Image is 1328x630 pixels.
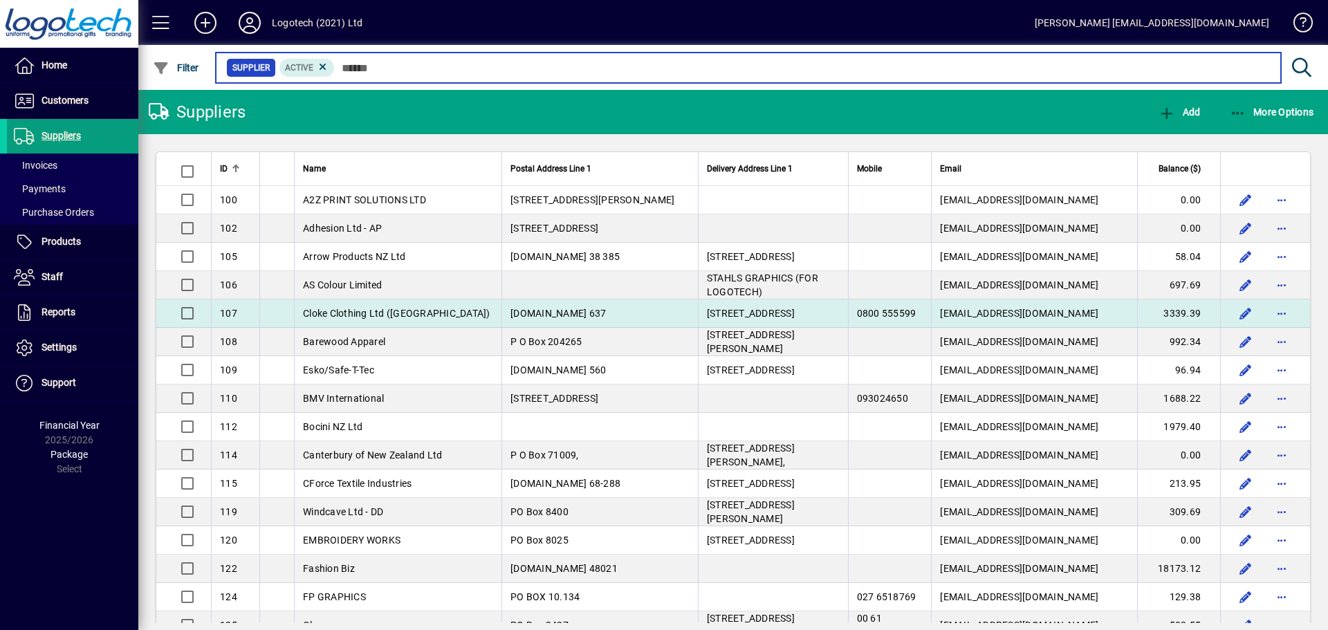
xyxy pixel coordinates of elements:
span: Balance ($) [1159,161,1201,176]
span: PO Box 8025 [510,535,569,546]
span: Payments [14,183,66,194]
span: [STREET_ADDRESS][PERSON_NAME] [707,499,795,524]
a: Knowledge Base [1283,3,1311,48]
button: Filter [149,55,203,80]
span: [STREET_ADDRESS] [707,535,795,546]
span: [DOMAIN_NAME] 560 [510,364,606,376]
div: Logotech (2021) Ltd [272,12,362,34]
span: 093024650 [857,393,908,404]
td: 58.04 [1137,243,1220,271]
span: 105 [220,251,237,262]
span: Esko/Safe-T-Tec [303,364,374,376]
button: More Options [1226,100,1318,124]
button: More options [1271,557,1293,580]
span: [EMAIL_ADDRESS][DOMAIN_NAME] [940,478,1098,489]
span: FP GRAPHICS [303,591,366,602]
span: P O Box 71009, [510,450,579,461]
span: Suppliers [41,130,81,141]
td: 3339.39 [1137,299,1220,328]
span: 100 [220,194,237,205]
a: Staff [7,260,138,295]
button: More options [1271,501,1293,523]
td: 1979.40 [1137,413,1220,441]
span: BMV International [303,393,384,404]
span: [DOMAIN_NAME] 38 385 [510,251,620,262]
span: 110 [220,393,237,404]
span: Arrow Products NZ Ltd [303,251,405,262]
button: Edit [1235,302,1257,324]
span: [EMAIL_ADDRESS][DOMAIN_NAME] [940,591,1098,602]
span: [EMAIL_ADDRESS][DOMAIN_NAME] [940,535,1098,546]
span: CForce Textile Industries [303,478,412,489]
span: AS Colour Limited [303,279,382,290]
td: 0.00 [1137,526,1220,555]
button: Edit [1235,387,1257,409]
span: Products [41,236,81,247]
span: Invoices [14,160,57,171]
button: Edit [1235,274,1257,296]
div: Suppliers [149,101,246,123]
span: [STREET_ADDRESS] [707,308,795,319]
span: [EMAIL_ADDRESS][DOMAIN_NAME] [940,450,1098,461]
button: Edit [1235,529,1257,551]
button: More options [1271,416,1293,438]
button: Profile [228,10,272,35]
span: [EMAIL_ADDRESS][DOMAIN_NAME] [940,279,1098,290]
button: More options [1271,586,1293,608]
span: PO BOX 10.134 [510,591,580,602]
span: Mobile [857,161,882,176]
td: 213.95 [1137,470,1220,498]
span: [EMAIL_ADDRESS][DOMAIN_NAME] [940,364,1098,376]
button: Add [1155,100,1203,124]
span: [DOMAIN_NAME] 68-288 [510,478,620,489]
button: Edit [1235,245,1257,268]
span: [EMAIL_ADDRESS][DOMAIN_NAME] [940,336,1098,347]
td: 1688.22 [1137,385,1220,413]
td: 0.00 [1137,441,1220,470]
td: 697.69 [1137,271,1220,299]
span: A2Z PRINT SOLUTIONS LTD [303,194,426,205]
span: [STREET_ADDRESS][PERSON_NAME] [707,329,795,354]
span: Delivery Address Line 1 [707,161,793,176]
span: 027 6518769 [857,591,916,602]
span: [DOMAIN_NAME] 637 [510,308,606,319]
span: Email [940,161,961,176]
span: Staff [41,271,63,282]
span: [STREET_ADDRESS] [707,364,795,376]
div: Balance ($) [1146,161,1213,176]
a: Home [7,48,138,83]
span: Financial Year [39,420,100,431]
span: 108 [220,336,237,347]
td: 309.69 [1137,498,1220,526]
span: P O Box 204265 [510,336,582,347]
button: More options [1271,359,1293,381]
span: 120 [220,535,237,546]
button: More options [1271,217,1293,239]
span: Home [41,59,67,71]
td: 0.00 [1137,186,1220,214]
span: [EMAIL_ADDRESS][DOMAIN_NAME] [940,308,1098,319]
span: Support [41,377,76,388]
button: More options [1271,529,1293,551]
span: [EMAIL_ADDRESS][DOMAIN_NAME] [940,506,1098,517]
span: [STREET_ADDRESS] [510,393,598,404]
button: Edit [1235,359,1257,381]
div: Email [940,161,1129,176]
span: [STREET_ADDRESS] [510,223,598,234]
span: Purchase Orders [14,207,94,218]
a: Support [7,366,138,400]
button: More options [1271,444,1293,466]
span: 115 [220,478,237,489]
a: Settings [7,331,138,365]
span: [STREET_ADDRESS] [707,251,795,262]
span: 119 [220,506,237,517]
span: Adhesion Ltd - AP [303,223,382,234]
button: More options [1271,189,1293,211]
td: 96.94 [1137,356,1220,385]
span: Bocini NZ Ltd [303,421,362,432]
span: 109 [220,364,237,376]
span: [STREET_ADDRESS][PERSON_NAME], [707,443,795,467]
button: Edit [1235,416,1257,438]
a: Products [7,225,138,259]
span: ID [220,161,228,176]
